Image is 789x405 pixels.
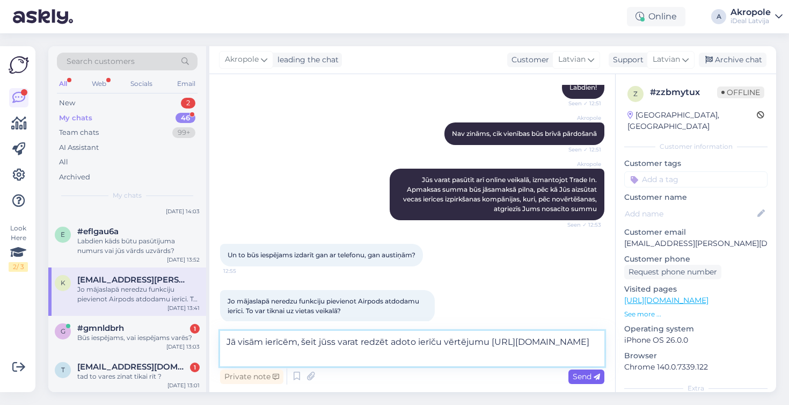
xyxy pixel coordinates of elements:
span: t [61,366,65,374]
div: iDeal Latvija [730,17,771,25]
span: Offline [717,86,764,98]
div: Email [175,77,198,91]
div: # zzbmytux [650,86,717,99]
div: [DATE] 13:52 [167,256,200,264]
div: Socials [128,77,155,91]
img: Askly Logo [9,55,29,75]
p: Browser [624,350,768,361]
div: My chats [59,113,92,124]
div: Private note [220,370,283,384]
div: Request phone number [624,265,721,279]
span: g [61,327,65,335]
span: Akropole [561,160,601,168]
div: Būs iespējams, vai iespējams varēs? [77,333,200,343]
div: All [59,157,68,168]
div: New [59,98,75,109]
div: Akropole [730,8,771,17]
input: Add name [625,208,755,220]
div: 46 [176,113,195,124]
div: [GEOGRAPHIC_DATA], [GEOGRAPHIC_DATA] [627,110,757,132]
div: [DATE] 13:03 [166,343,200,351]
div: Archived [59,172,90,183]
span: Search customers [67,56,135,67]
span: tattooimanta1@gmail.com [77,362,189,372]
span: e [61,230,65,238]
div: Team chats [59,127,99,138]
div: [DATE] 13:41 [167,304,200,312]
div: Web [90,77,108,91]
div: 2 / 3 [9,262,28,272]
span: Send [573,372,600,381]
p: Operating system [624,323,768,335]
div: Extra [624,384,768,393]
span: My chats [113,191,142,200]
div: 2 [181,98,195,109]
span: #gmnldbrh [77,323,124,333]
div: Labdien kāds būtu pasūtījuma numurs vai jūs vārds uzvārds? [77,236,200,256]
textarea: Jā visām ierīcēm, šeit jūss varat redzēt adoto ierīču vērtējumu [URL][DOMAIN_NAME] [220,331,604,366]
p: Chrome 140.0.7339.122 [624,361,768,373]
span: Seen ✓ 12:53 [561,221,601,229]
input: Add a tag [624,171,768,187]
span: Seen ✓ 12:51 [561,99,601,107]
span: krists.safranovics@gmail.com [77,275,189,285]
span: Nav zināms, cik vienības būs brīvā pārdošanā [452,129,597,138]
p: Customer phone [624,254,768,265]
span: Latvian [653,54,680,66]
span: Latvian [558,54,586,66]
span: Labdien! [569,83,597,91]
div: All [57,77,69,91]
span: Akropole [225,54,259,66]
p: iPhone OS 26.0.0 [624,335,768,346]
div: Archive chat [699,53,766,67]
div: [DATE] 13:01 [167,381,200,389]
span: Jūs varat pasūtīt arī online veikalā, izmantojot Trade In. Apmaksas summa būs jāsamaksā pilna, pē... [403,176,598,213]
span: Akropole [561,114,601,122]
span: z [633,90,638,98]
p: Customer email [624,227,768,238]
span: #eflgau6a [77,227,119,236]
div: AI Assistant [59,142,99,153]
div: Jo mājaslapā neredzu funkciju pievienot Airpods atdodamu ierīci. To var tiknai uz vietas veikalā? [77,285,200,304]
span: 12:55 [223,267,264,275]
div: 1 [190,324,200,334]
div: Customer information [624,142,768,151]
div: 99+ [172,127,195,138]
span: Seen ✓ 12:51 [561,146,601,154]
a: AkropoleiDeal Latvija [730,8,783,25]
p: Customer tags [624,158,768,169]
div: Customer [507,54,549,66]
div: [DATE] 14:03 [166,207,200,215]
span: Jo mājaslapā neredzu funkciju pievienot Airpods atdodamu ierīci. To var tiknai uz vietas veikalā? [228,297,421,315]
a: [URL][DOMAIN_NAME] [624,295,708,305]
div: Look Here [9,223,28,272]
div: Support [609,54,644,66]
span: k [61,279,65,287]
div: tad to vares zinat tikai rīt ? [77,372,200,381]
div: A [711,9,726,24]
div: leading the chat [273,54,339,66]
p: Visited pages [624,284,768,295]
p: See more ... [624,309,768,319]
span: Un to būs iespējams izdarīt gan ar telefonu, gan austiņām? [228,251,415,259]
p: [EMAIL_ADDRESS][PERSON_NAME][DOMAIN_NAME] [624,238,768,249]
p: Customer name [624,192,768,203]
div: Online [627,7,685,26]
div: 1 [190,363,200,372]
